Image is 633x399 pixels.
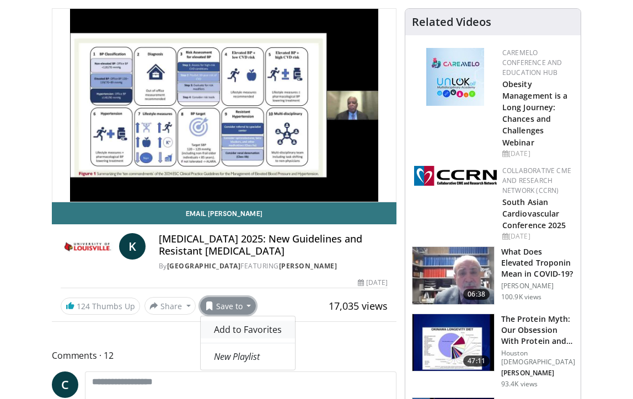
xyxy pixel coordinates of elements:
[501,314,575,347] h3: The Protein Myth: Our Obsession With Protein and How It Is Killing US
[329,299,388,312] span: 17,035 views
[501,293,541,301] p: 100.9K views
[501,349,575,366] p: Houston [DEMOGRAPHIC_DATA]
[412,314,494,371] img: b7b8b05e-5021-418b-a89a-60a270e7cf82.150x105_q85_crop-smart_upscale.jpg
[463,355,490,366] span: 47:11
[61,298,140,315] a: 124 Thumbs Up
[52,348,396,363] span: Comments 12
[412,247,494,304] img: 98daf78a-1d22-4ebe-927e-10afe95ffd94.150x105_q85_crop-smart_upscale.jpg
[119,233,146,260] a: K
[502,79,568,148] a: Obesity Management is a Long Journey: Chances and Challenges Webinar
[167,261,241,271] a: [GEOGRAPHIC_DATA]
[201,321,295,338] a: Add to Favorites
[426,48,484,106] img: 45df64a9-a6de-482c-8a90-ada250f7980c.png.150x105_q85_autocrop_double_scale_upscale_version-0.2.jpg
[144,297,196,315] button: Share
[412,15,491,29] h4: Related Videos
[414,166,497,186] img: a04ee3ba-8487-4636-b0fb-5e8d268f3737.png.150x105_q85_autocrop_double_scale_upscale_version-0.2.png
[501,282,574,290] p: [PERSON_NAME]
[358,278,388,288] div: [DATE]
[52,202,396,224] a: Email [PERSON_NAME]
[502,48,562,77] a: CaReMeLO Conference and Education Hub
[501,380,538,389] p: 93.4K views
[463,289,490,300] span: 06:38
[214,323,282,336] span: Add to Favorites
[52,9,396,202] video-js: Video Player
[502,166,571,195] a: Collaborative CME and Research Network (CCRN)
[502,231,572,241] div: [DATE]
[501,369,575,378] p: [PERSON_NAME]
[214,351,260,363] em: New Playlist
[279,261,337,271] a: [PERSON_NAME]
[502,197,566,230] a: South Asian Cardiovascular Conference 2025
[412,314,574,389] a: 47:11 The Protein Myth: Our Obsession With Protein and How It Is Killing US Houston [DEMOGRAPHIC_...
[159,261,388,271] div: By FEATURING
[159,233,388,257] h4: [MEDICAL_DATA] 2025: New Guidelines and Resistant [MEDICAL_DATA]
[77,301,90,311] span: 124
[52,371,78,398] a: C
[501,246,574,279] h3: What Does Elevated Troponin Mean in COVID-19?
[201,348,295,365] a: New Playlist
[502,149,572,159] div: [DATE]
[200,297,256,315] button: Save to
[412,246,574,305] a: 06:38 What Does Elevated Troponin Mean in COVID-19? [PERSON_NAME] 100.9K views
[61,233,115,260] img: University of Louisville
